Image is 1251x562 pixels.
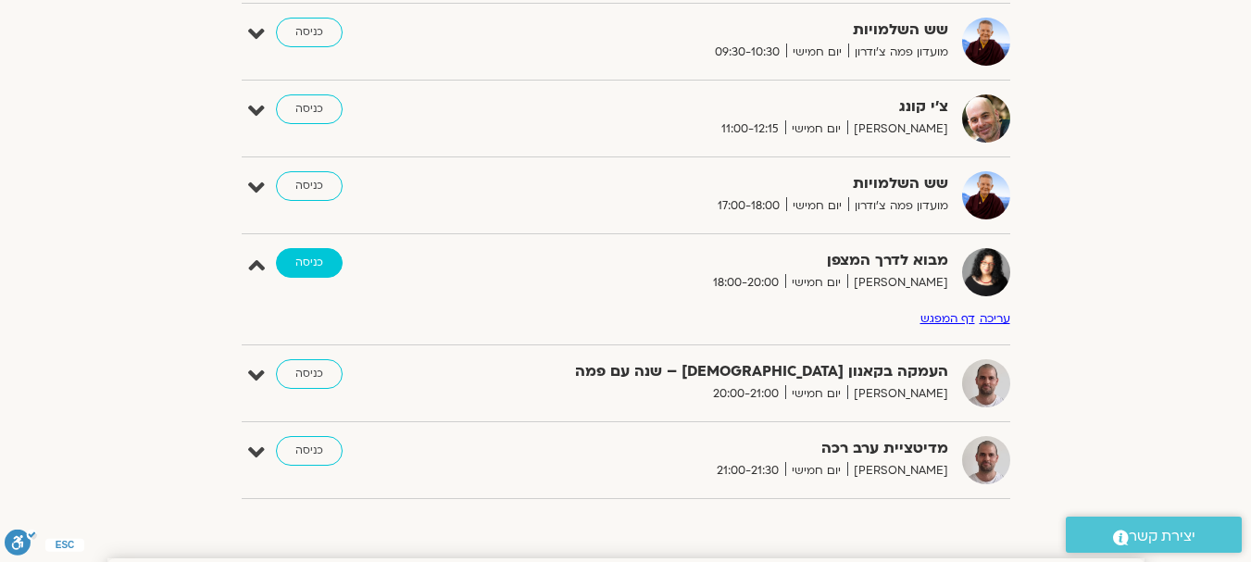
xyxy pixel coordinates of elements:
strong: שש השלמויות [494,171,948,196]
span: 21:00-21:30 [710,461,785,481]
a: כניסה [276,171,343,201]
span: [PERSON_NAME] [847,119,948,139]
span: יצירת קשר [1129,524,1195,549]
span: [PERSON_NAME] [847,384,948,404]
a: כניסה [276,18,343,47]
a: כניסה [276,94,343,124]
span: יום חמישי [785,384,847,404]
span: 17:00-18:00 [711,196,786,216]
span: מועדון פמה צ'ודרון [848,43,948,62]
span: [PERSON_NAME] [847,273,948,293]
span: יום חמישי [785,273,847,293]
a: כניסה [276,436,343,466]
span: יום חמישי [785,119,847,139]
span: 09:30-10:30 [708,43,786,62]
strong: מבוא לדרך המצפן [494,248,948,273]
a: כניסה [276,359,343,389]
strong: מדיטציית ערב רכה [494,436,948,461]
span: יום חמישי [785,461,847,481]
strong: צ'י קונג [494,94,948,119]
span: יום חמישי [786,43,848,62]
span: יום חמישי [786,196,848,216]
strong: שש השלמויות [494,18,948,43]
span: 18:00-20:00 [707,273,785,293]
a: כניסה [276,248,343,278]
span: מועדון פמה צ'ודרון [848,196,948,216]
strong: העמקה בקאנון [DEMOGRAPHIC_DATA] – שנה עם פמה [494,359,948,384]
span: 11:00-12:15 [715,119,785,139]
a: דף המפגש [920,311,975,326]
a: עריכה [980,311,1010,326]
span: [PERSON_NAME] [847,461,948,481]
span: 20:00-21:00 [707,384,785,404]
a: יצירת קשר [1066,517,1242,553]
